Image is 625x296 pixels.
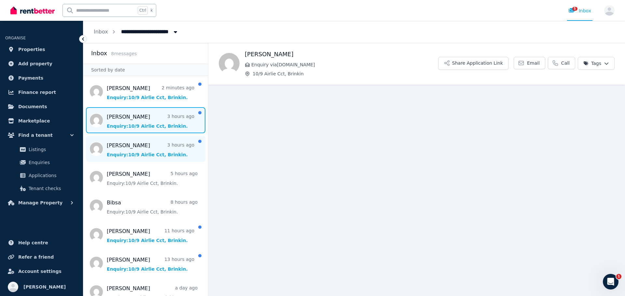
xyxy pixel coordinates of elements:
[111,51,137,56] span: 8 message s
[578,57,615,70] button: Tags
[5,100,78,113] a: Documents
[5,43,78,56] a: Properties
[18,103,47,110] span: Documents
[8,182,75,195] a: Tenant checks
[8,143,75,156] a: Listings
[253,71,438,77] span: 10/9 Airlie Cct, Brinkin
[10,6,55,15] img: RentBetter
[561,60,570,66] span: Call
[29,159,73,166] span: Enquiries
[616,274,621,279] span: 1
[138,6,148,15] span: Ctrl
[107,227,194,244] a: [PERSON_NAME]11 hours agoEnquiry:10/9 Airlie Cct, Brinkin.
[107,142,194,158] a: [PERSON_NAME]3 hours agoEnquiry:10/9 Airlie Cct, Brinkin.
[23,283,66,291] span: [PERSON_NAME]
[5,251,78,264] a: Refer a friend
[583,60,601,67] span: Tags
[5,114,78,127] a: Marketplace
[91,49,107,58] h2: Inbox
[548,57,575,69] a: Call
[572,7,577,11] span: 5
[251,61,438,68] span: Enquiry via [DOMAIN_NAME]
[18,131,53,139] span: Find a tenant
[18,239,48,247] span: Help centre
[18,199,62,207] span: Manage Property
[5,196,78,209] button: Manage Property
[107,113,194,129] a: [PERSON_NAME]3 hours agoEnquiry:10/9 Airlie Cct, Brinkin.
[568,7,591,14] div: Inbox
[107,256,194,272] a: [PERSON_NAME]13 hours agoEnquiry:10/9 Airlie Cct, Brinkin.
[94,29,108,35] a: Inbox
[18,253,54,261] span: Refer a friend
[83,64,208,76] div: Sorted by date
[150,8,153,13] span: k
[5,265,78,278] a: Account settings
[107,170,198,187] a: [PERSON_NAME]5 hours agoEnquiry:10/9 Airlie Cct, Brinkin.
[5,71,78,84] a: Payments
[18,267,62,275] span: Account settings
[29,185,73,192] span: Tenant checks
[514,57,545,69] a: Email
[107,199,198,215] a: Bibsa8 hours agoEnquiry:10/9 Airlie Cct, Brinkin.
[18,74,43,82] span: Payments
[438,57,508,70] button: Share Application Link
[29,172,73,179] span: Applications
[245,50,438,59] h1: [PERSON_NAME]
[29,146,73,153] span: Listings
[5,36,26,40] span: ORGANISE
[527,60,540,66] span: Email
[603,274,618,290] iframe: Intercom live chat
[5,236,78,249] a: Help centre
[107,84,194,101] a: [PERSON_NAME]2 minutes agoEnquiry:10/9 Airlie Cct, Brinkin.
[8,169,75,182] a: Applications
[18,117,50,125] span: Marketplace
[18,60,52,68] span: Add property
[219,53,240,74] img: Carisma Gurung
[5,129,78,142] button: Find a tenant
[83,21,189,43] nav: Breadcrumb
[18,45,45,53] span: Properties
[5,57,78,70] a: Add property
[5,86,78,99] a: Finance report
[8,156,75,169] a: Enquiries
[18,88,56,96] span: Finance report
